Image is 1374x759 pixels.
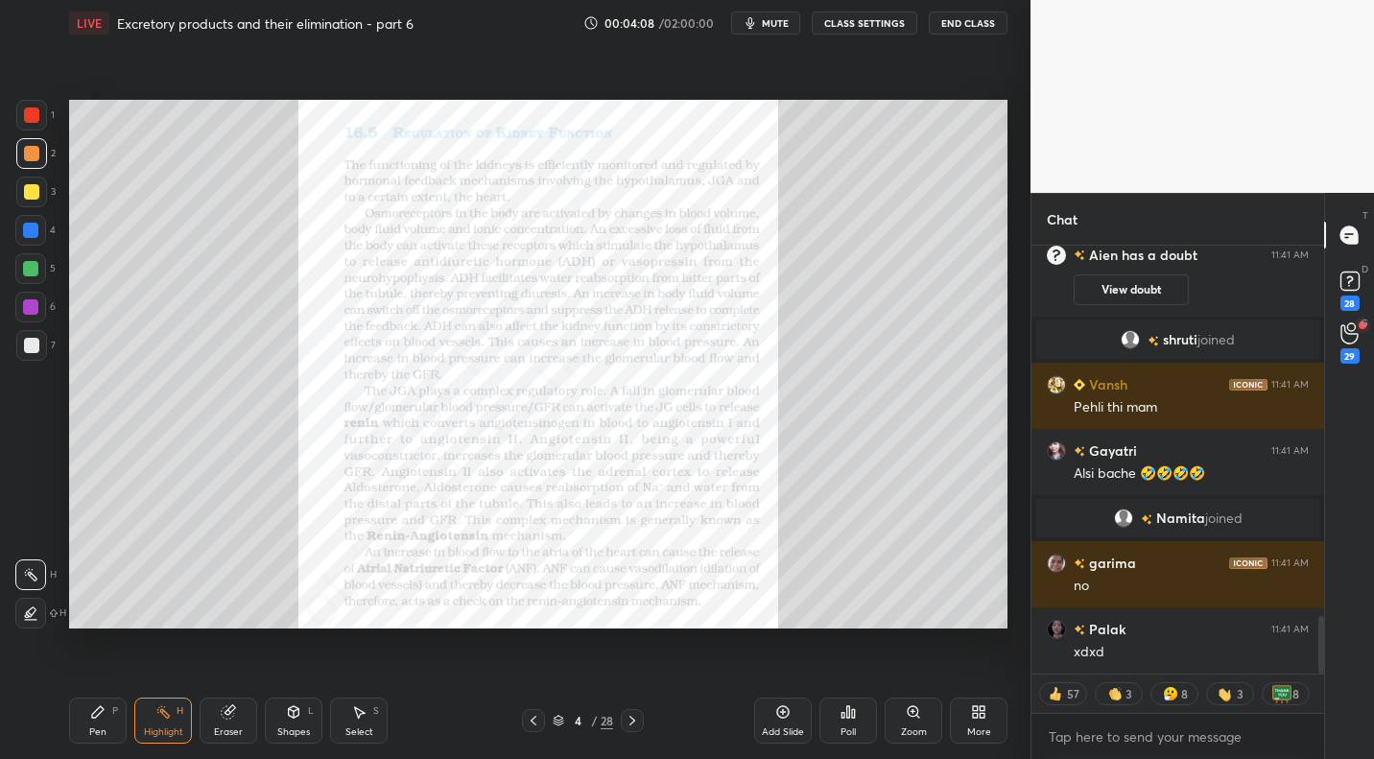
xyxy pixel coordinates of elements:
[277,727,310,737] div: Shapes
[901,727,927,737] div: Zoom
[1031,194,1093,245] p: Chat
[1074,577,1309,596] div: no
[1074,558,1085,569] img: no-rating-badge.077c3623.svg
[1340,348,1360,364] div: 29
[1229,557,1267,569] img: iconic-dark.1390631f.png
[1085,553,1136,573] h6: garima
[1362,262,1368,276] p: D
[373,706,379,716] div: S
[15,292,56,322] div: 6
[1205,510,1243,526] span: joined
[601,712,613,729] div: 28
[568,715,587,726] div: 4
[1161,684,1180,703] img: thinking_face.png
[1291,686,1299,701] div: 8
[1114,509,1133,528] img: default.png
[1074,446,1085,457] img: no-rating-badge.077c3623.svg
[1271,379,1309,391] div: 11:41 AM
[1217,684,1236,703] img: waving_hand.png
[1271,624,1309,635] div: 11:41 AM
[89,727,107,737] div: Pen
[1074,379,1085,391] img: Learner_Badge_beginner_1_8b307cf2a0.svg
[1074,398,1309,417] div: Pehli thi mam
[1236,686,1244,701] div: 3
[1074,464,1309,484] div: Alsi bache 🤣🤣🤣🤣
[69,12,109,35] div: LIVE
[15,215,56,246] div: 4
[1047,620,1066,639] img: 74e93c45060b4f82a3bab201c5cc3add.jpg
[214,727,243,737] div: Eraser
[1085,619,1125,639] h6: Palak
[1065,686,1080,701] div: 57
[1340,296,1360,311] div: 28
[731,12,800,35] button: mute
[1272,684,1291,703] img: thank_you.png
[1362,208,1368,223] p: T
[1361,316,1368,330] p: G
[1074,274,1189,305] button: View doubt
[1074,625,1085,635] img: no-rating-badge.077c3623.svg
[59,608,66,618] p: H
[50,609,58,617] img: shiftIcon.72a6c929.svg
[16,330,56,361] div: 7
[144,727,183,737] div: Highlight
[16,100,55,130] div: 1
[1085,247,1118,264] h6: Aien
[117,14,414,33] h4: Excretory products and their elimination - part 6
[1156,510,1205,526] span: Namita
[1271,557,1309,569] div: 11:41 AM
[1031,246,1324,674] div: grid
[50,570,57,580] p: H
[1047,554,1066,573] img: 8a0a1662210b450ba21c294cceeebb08.jpg
[762,727,804,737] div: Add Slide
[1197,332,1235,347] span: joined
[15,253,56,284] div: 5
[1271,249,1309,261] div: 11:41 AM
[16,138,56,169] div: 2
[1085,374,1127,394] h6: Vansh
[345,727,373,737] div: Select
[762,16,789,30] span: mute
[591,715,597,726] div: /
[308,706,314,716] div: L
[1047,441,1066,461] img: 0102305c22994644a01004e7a011d9d9.jpg
[1074,643,1309,662] div: xdxd
[1148,336,1159,346] img: no-rating-badge.077c3623.svg
[1229,379,1267,391] img: iconic-dark.1390631f.png
[1125,686,1132,701] div: 3
[1047,375,1066,394] img: 7e7c3c5a136549f3a8e47605caeaccd3.100825927_3
[1141,514,1152,525] img: no-rating-badge.077c3623.svg
[177,706,183,716] div: H
[112,706,118,716] div: P
[1085,440,1137,461] h6: Gayatri
[1046,684,1065,703] img: thumbs_up.png
[1271,445,1309,457] div: 11:41 AM
[1074,247,1085,264] img: no-rating-badge.077c3623.svg
[1118,247,1197,264] span: has a doubt
[16,177,56,207] div: 3
[1163,332,1197,347] span: shruti
[812,12,917,35] button: CLASS SETTINGS
[841,727,856,737] div: Poll
[1180,686,1188,701] div: 8
[967,727,991,737] div: More
[1105,684,1125,703] img: clapping_hands.png
[1121,330,1140,349] img: default.png
[929,12,1007,35] button: End Class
